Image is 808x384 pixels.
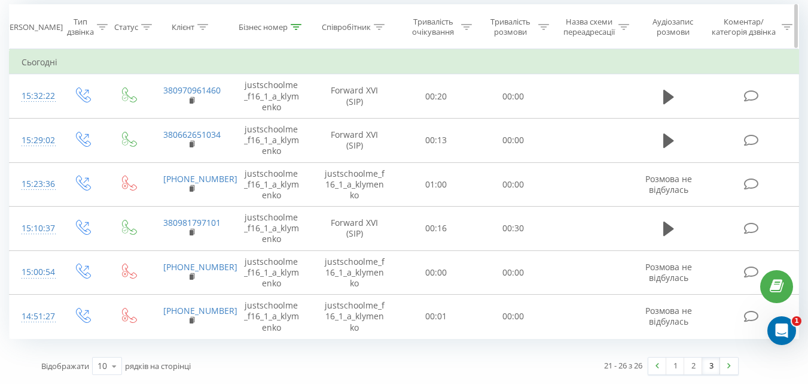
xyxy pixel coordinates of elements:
td: 00:00 [475,118,552,162]
div: Тривалість розмови [486,17,535,37]
td: 00:16 [398,207,475,251]
div: 15:29:02 [22,129,47,152]
div: [PERSON_NAME] [2,22,63,32]
span: Розмова не відбулась [645,261,692,283]
td: 00:00 [475,295,552,339]
a: 380970961460 [163,84,221,96]
div: Співробітник [322,22,371,32]
div: Бізнес номер [239,22,288,32]
iframe: Intercom live chat [767,316,796,345]
a: 1 [666,358,684,374]
div: Назва схеми переадресації [563,17,615,37]
td: justschoolme_f16_1_a_klymenko [231,207,312,251]
td: justschoolme_f16_1_a_klymenko [231,250,312,295]
td: 00:20 [398,74,475,119]
a: [PHONE_NUMBER] [163,173,237,185]
a: [PHONE_NUMBER] [163,261,237,273]
span: Відображати [41,361,89,371]
td: justschoolme_f16_1_a_klymenko [231,162,312,207]
td: justschoolme_f16_1_a_klymenko [231,295,312,339]
td: 00:01 [398,295,475,339]
div: 21 - 26 з 26 [604,359,642,371]
td: Сьогодні [10,50,799,74]
a: 3 [702,358,720,374]
td: justschoolme_f16_1_a_klymenko [231,118,312,162]
a: 2 [684,358,702,374]
span: Розмова не відбулась [645,305,692,327]
td: justschoolme_f16_1_a_klymenko [312,295,398,339]
a: [PHONE_NUMBER] [163,305,237,316]
div: 15:23:36 [22,173,47,196]
div: Аудіозапис розмови [643,17,703,37]
a: 380662651034 [163,129,221,140]
div: 15:32:22 [22,84,47,108]
div: 15:00:54 [22,261,47,284]
td: justschoolme_f16_1_a_klymenko [231,74,312,119]
td: 01:00 [398,162,475,207]
td: 00:00 [398,250,475,295]
span: Розмова не відбулась [645,173,692,195]
div: Коментар/категорія дзвінка [709,17,779,37]
td: Forward XVI (SIP) [312,74,398,119]
div: 14:51:27 [22,305,47,328]
a: 380981797101 [163,217,221,228]
td: justschoolme_f16_1_a_klymenko [312,162,398,207]
div: Тривалість очікування [408,17,458,37]
span: 1 [792,316,801,326]
div: Клієнт [172,22,194,32]
span: рядків на сторінці [125,361,191,371]
td: justschoolme_f16_1_a_klymenko [312,250,398,295]
td: 00:00 [475,74,552,119]
td: 00:00 [475,162,552,207]
div: Тип дзвінка [67,17,94,37]
div: 10 [97,360,107,372]
div: Статус [114,22,138,32]
td: 00:30 [475,207,552,251]
td: 00:13 [398,118,475,162]
div: 15:10:37 [22,217,47,240]
td: 00:00 [475,250,552,295]
td: Forward XVI (SIP) [312,118,398,162]
td: Forward XVI (SIP) [312,207,398,251]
